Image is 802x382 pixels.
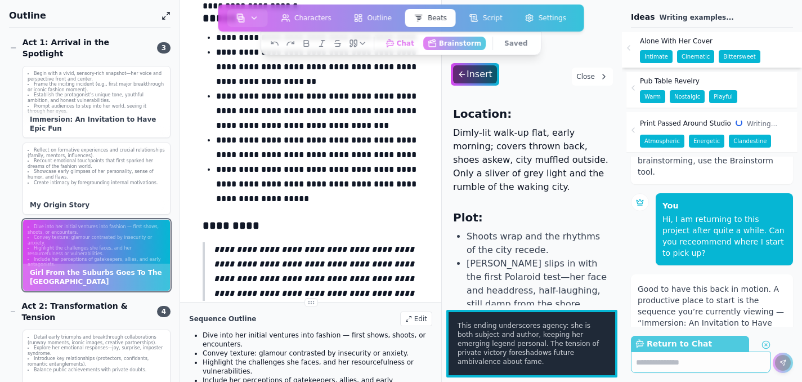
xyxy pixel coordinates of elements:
[572,68,613,86] button: Close
[236,14,245,23] img: storyboard
[270,7,343,29] a: Characters
[28,257,165,268] li: Include her perceptions of gatekeepers, allies, and early antagonists.
[28,169,165,180] li: Showcase early glimpses of her personality, sense of humor, and flaws.
[640,77,700,86] span: Pub Table Revelry
[9,9,157,23] h1: Outline
[640,50,673,63] span: Intimate
[23,110,170,137] div: Immersion: An Invitation to Have Epic Fun
[747,120,777,128] span: Writing...
[23,196,170,214] div: My Origin Story
[28,246,165,256] li: Highlight the challenges she faces, and her resourcefulness or vulnerabilities.
[631,11,793,23] p: Ideas
[514,7,577,29] a: Settings
[23,264,170,291] div: Girl From the Suburbs Goes To The [GEOGRAPHIC_DATA]
[28,180,165,186] li: Create intimacy by foregrounding internal motivations.
[719,50,760,63] span: Bittersweet
[403,7,458,29] a: Beats
[500,37,532,50] button: Saved
[640,37,713,46] span: Alone With Her Cover
[689,135,724,148] span: Energetic
[28,224,165,235] li: Dive into her initial ventures into fashion — first shows, shoots, or encounters.
[458,7,514,29] a: Script
[662,214,786,259] div: Hi, I am returning to this project after quite a while. Can you receommend where I start to pick up?
[453,126,611,198] p: Dimly-lit walk-up flat, early morning; covers thrown back, shoes askew, city muffled outside. Onl...
[631,336,749,352] div: Return to Chat
[453,106,611,122] h3: Location:
[28,82,165,92] li: Frame the inciting incident (e.g., first major breakthrough or iconic fashion moment).
[405,9,456,27] button: Beats
[203,358,432,376] li: Highlight the challenges she faces, and her resourcefulness or vulnerabilities.
[451,63,499,86] button: Insert
[453,210,611,225] h3: Plot:
[709,90,737,103] span: Playful
[9,37,150,59] div: Act 1: Arrival in the Spotlight
[28,158,165,169] li: Recount emotional touchpoints that first sparked her dreams of the fashion world.
[9,300,150,323] div: Act 2: Transformation & Tension
[28,71,165,82] li: Begin with a vivid, sensory-rich snapshot—her voice and perspective front and center.
[640,135,684,148] span: Atmospheric
[189,314,256,323] h2: Sequence Outline
[640,90,665,103] span: Warm
[28,92,165,103] li: Establish the protagonist's unique tone, youthful ambition, and honest vulnerabilities.
[28,367,165,373] li: Balance public achievements with private doubts.
[28,104,165,114] li: Prompt audiences to step into her world, seeing it through her eyes.
[670,90,705,103] span: Nostalgic
[467,257,611,311] li: [PERSON_NAME] slips in with the first Polaroid test—her face and headdress, half-laughing, still ...
[203,331,432,349] li: Dive into her initial ventures into fashion — first shows, shoots, or encounters.
[662,200,786,211] p: You
[677,50,714,63] span: Cinematic
[157,42,171,54] span: 3
[631,336,749,352] label: Using Brainstorm Tool
[157,306,171,317] span: 4
[343,7,403,29] a: Outline
[28,345,165,356] li: Explore her emotional responses—joy, surprise, imposter syndrome.
[345,9,401,27] button: Outline
[638,144,786,177] div: To get beat suggestions and help brainstorming, use the Brainstorm tool.
[28,148,165,158] li: Reflect on formative experiences and crucial relationships (family, mentors, influences).
[516,9,575,27] button: Settings
[729,135,771,148] span: Clandestine
[28,235,165,246] li: Convey texture: glamour contrasted by insecurity or anxiety.
[467,230,611,257] li: Shoots wrap and the rhythms of the city recede.
[400,312,432,326] div: Edit
[458,321,606,366] span: This ending underscores agency: she is both subject and author, keeping her emerging legend perso...
[734,118,743,127] span: loading
[28,356,165,367] li: Introduce key relationships (protectors, confidants, romantic entanglements).
[453,65,497,83] div: Insert
[423,37,486,50] button: Brainstorm
[640,119,731,128] span: Print Passed Around Studio
[203,349,432,358] li: Convey texture: glamour contrasted by insecurity or anxiety.
[381,37,419,50] button: Chat
[660,14,734,21] span: Writing examples...
[28,335,165,345] li: Detail early triumphs and breakthrough collaborations (runway moments, iconic images, creative pa...
[460,9,512,27] button: Script
[272,9,340,27] button: Characters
